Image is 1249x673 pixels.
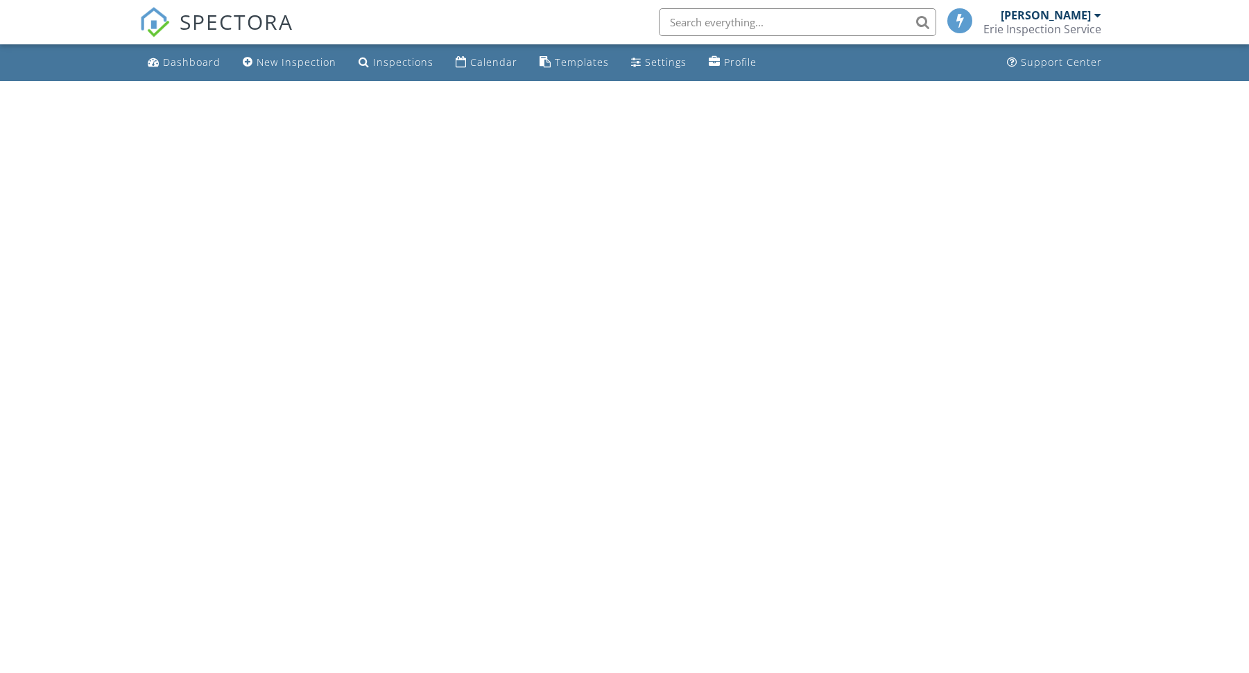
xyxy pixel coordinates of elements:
[470,55,517,69] div: Calendar
[1021,55,1102,69] div: Support Center
[237,50,342,76] a: New Inspection
[659,8,936,36] input: Search everything...
[353,50,439,76] a: Inspections
[983,22,1101,36] div: Erie Inspection Service
[142,50,226,76] a: Dashboard
[703,50,762,76] a: Company Profile
[163,55,221,69] div: Dashboard
[555,55,609,69] div: Templates
[626,50,692,76] a: Settings
[373,55,433,69] div: Inspections
[257,55,336,69] div: New Inspection
[724,55,757,69] div: Profile
[1001,8,1091,22] div: [PERSON_NAME]
[534,50,614,76] a: Templates
[180,7,293,36] span: SPECTORA
[450,50,523,76] a: Calendar
[1001,50,1108,76] a: Support Center
[139,19,293,48] a: SPECTORA
[645,55,687,69] div: Settings
[139,7,170,37] img: The Best Home Inspection Software - Spectora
